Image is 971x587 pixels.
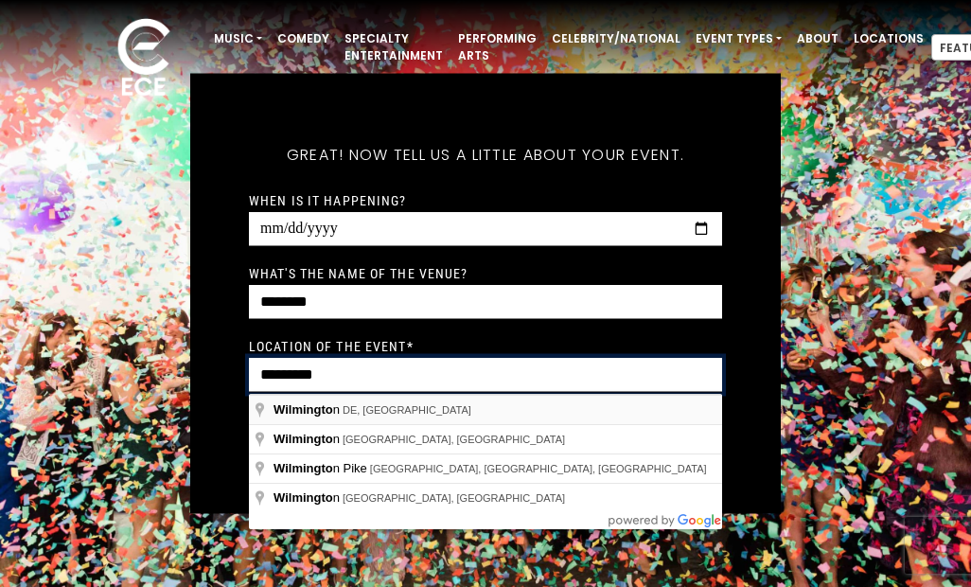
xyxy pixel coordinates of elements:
[274,402,343,417] span: n
[343,404,471,416] span: DE, [GEOGRAPHIC_DATA]
[249,192,407,209] label: When is it happening?
[274,490,333,505] span: Wilmingto
[337,23,450,72] a: Specialty Entertainment
[249,338,414,355] label: Location of the event
[450,23,544,72] a: Performing Arts
[544,23,688,55] a: Celebrity/National
[274,432,333,446] span: Wilmingto
[274,432,343,446] span: n
[370,463,707,474] span: [GEOGRAPHIC_DATA], [GEOGRAPHIC_DATA], [GEOGRAPHIC_DATA]
[97,13,191,105] img: ece_new_logo_whitev2-1.png
[249,121,722,189] h5: Great! Now tell us a little about your event.
[274,461,370,475] span: n Pike
[249,265,468,282] label: What's the name of the venue?
[688,23,789,55] a: Event Types
[274,402,333,417] span: Wilmingto
[274,461,333,475] span: Wilmingto
[206,23,270,55] a: Music
[343,492,565,504] span: [GEOGRAPHIC_DATA], [GEOGRAPHIC_DATA]
[343,434,565,445] span: [GEOGRAPHIC_DATA], [GEOGRAPHIC_DATA]
[270,23,337,55] a: Comedy
[789,23,846,55] a: About
[274,490,343,505] span: n
[846,23,931,55] a: Locations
